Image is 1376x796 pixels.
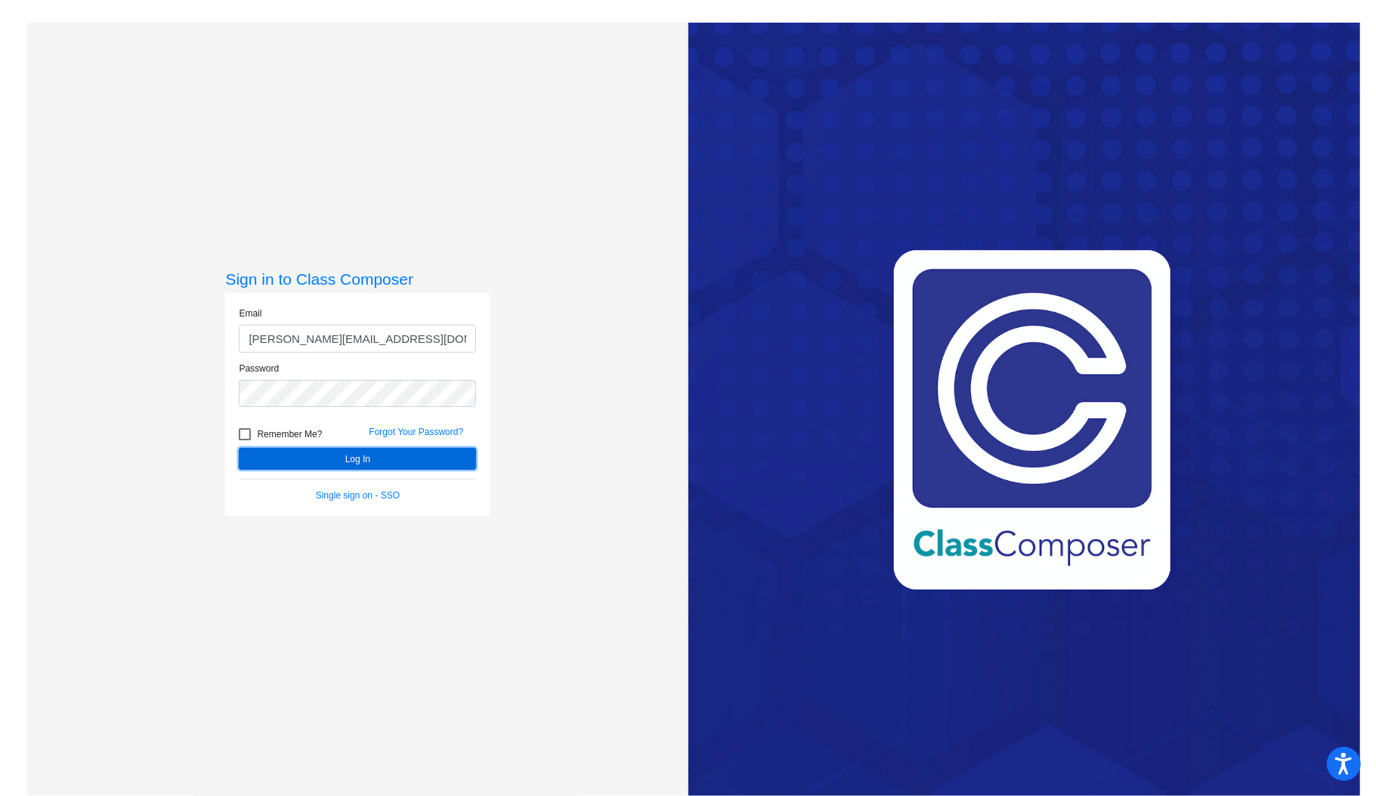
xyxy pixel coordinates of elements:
a: Forgot Your Password? [369,427,463,437]
label: Password [239,362,279,375]
label: Email [239,307,261,320]
span: Remember Me? [257,425,322,443]
a: Single sign on - SSO [316,490,400,501]
h3: Sign in to Class Composer [225,270,490,288]
button: Log In [239,448,476,470]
